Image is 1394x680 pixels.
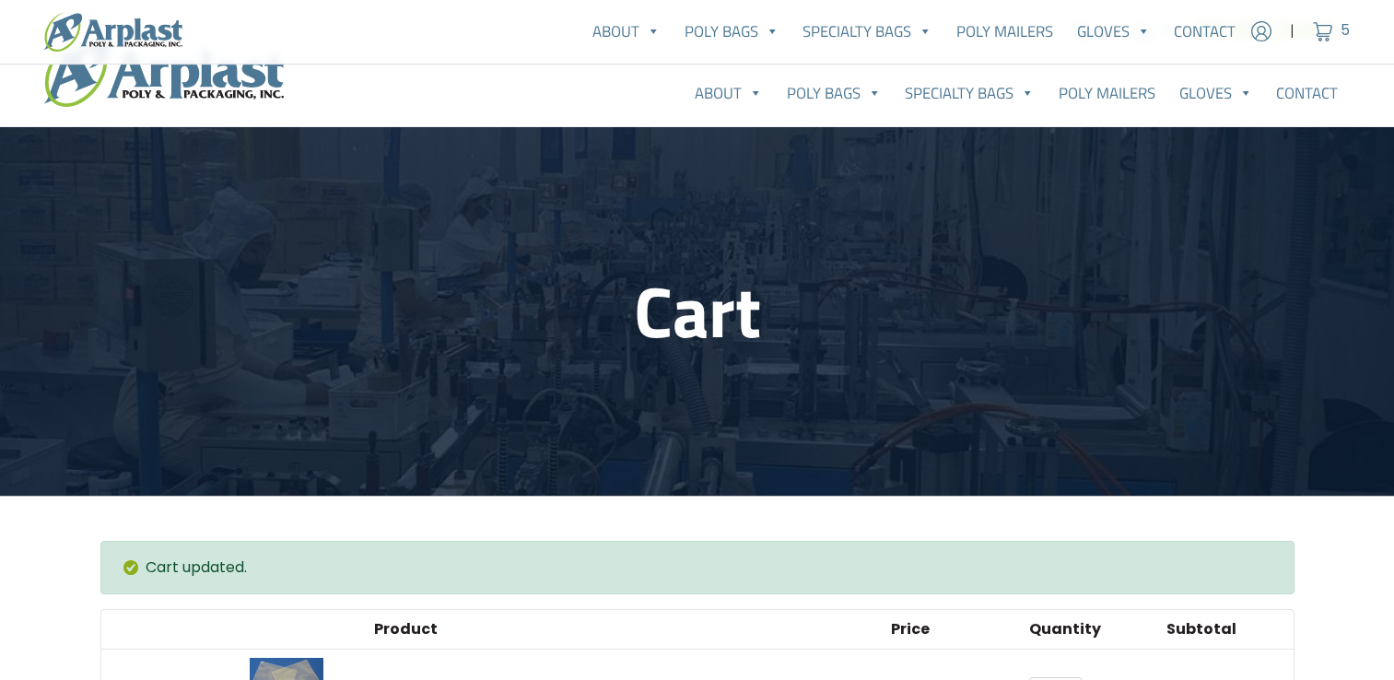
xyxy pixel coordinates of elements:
[363,610,880,649] th: Product
[1047,75,1167,111] a: Poly Mailers
[880,610,1017,649] th: Price
[1167,75,1265,111] a: Gloves
[1290,20,1294,42] span: |
[944,13,1065,50] a: Poly Mailers
[1264,75,1350,111] a: Contact
[894,75,1048,111] a: Specialty Bags
[580,13,673,50] a: About
[775,75,894,111] a: Poly Bags
[1065,13,1163,50] a: Gloves
[1155,610,1293,649] th: Subtotal
[44,12,182,52] img: logo
[673,13,791,50] a: Poly Bags
[1018,610,1155,649] th: Quantity
[100,541,1294,594] div: Cart updated.
[683,75,775,111] a: About
[1341,20,1350,41] span: 5
[1162,13,1248,50] a: Contact
[791,13,945,50] a: Specialty Bags
[100,269,1294,354] h1: Cart
[44,39,284,107] img: logo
